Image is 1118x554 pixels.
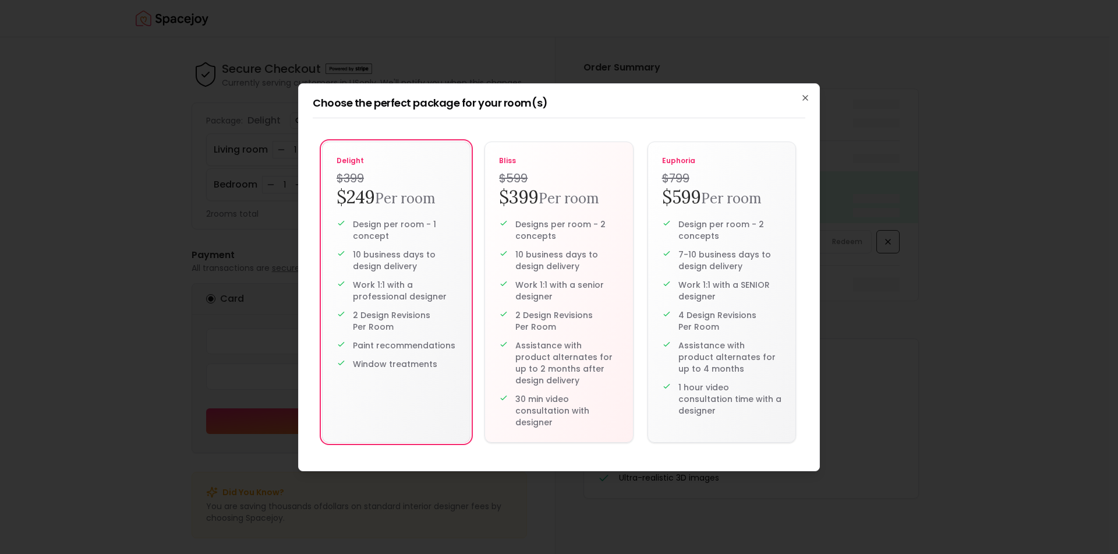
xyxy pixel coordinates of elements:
[515,309,618,333] p: 2 Design Revisions Per Room
[515,279,618,302] p: Work 1:1 with a senior designer
[678,249,781,272] p: 7-10 business days to design delivery
[515,218,618,242] p: Designs per room - 2 concepts
[515,393,618,428] p: 30 min video consultation with designer
[678,309,781,333] p: 4 Design Revisions Per Room
[678,279,781,302] p: Work 1:1 with a SENIOR designer
[515,249,618,272] p: 10 business days to design delivery
[499,156,618,165] p: bliss
[515,340,618,386] p: Assistance with product alternates for up to 2 months after design delivery
[499,170,618,186] h4: $599
[662,170,781,186] h4: $799
[678,382,781,417] p: 1 hour video consultation time with a designer
[539,189,599,207] small: Per room
[678,340,781,375] p: Assistance with product alternates for up to 4 months
[662,186,781,209] h2: $599
[662,156,781,165] p: euphoria
[678,218,781,242] p: Design per room - 2 concepts
[701,189,762,207] small: Per room
[313,98,805,108] h2: Choose the perfect package for your room(s)
[499,186,618,209] h2: $399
